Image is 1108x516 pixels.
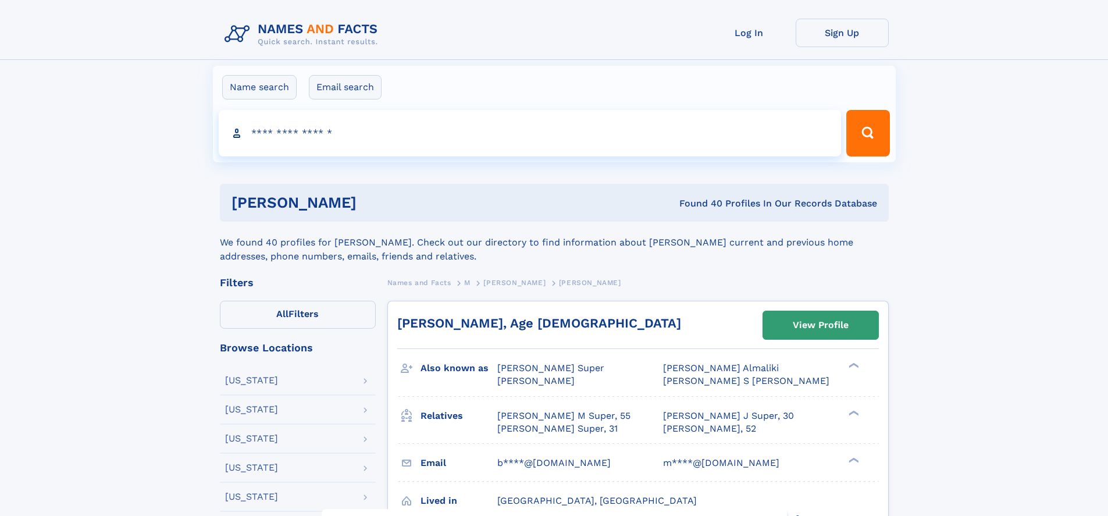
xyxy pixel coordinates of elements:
h3: Relatives [421,406,497,426]
label: Name search [222,75,297,99]
a: [PERSON_NAME] J Super, 30 [663,410,794,422]
div: View Profile [793,312,849,339]
button: Search Button [846,110,889,156]
div: ❯ [846,456,860,464]
label: Email search [309,75,382,99]
div: We found 40 profiles for [PERSON_NAME]. Check out our directory to find information about [PERSON... [220,222,889,264]
a: [PERSON_NAME], 52 [663,422,756,435]
div: ❯ [846,362,860,369]
h3: Email [421,453,497,473]
div: Found 40 Profiles In Our Records Database [518,197,877,210]
div: [US_STATE] [225,376,278,385]
a: M [464,275,471,290]
a: [PERSON_NAME] [483,275,546,290]
h1: [PERSON_NAME] [231,195,518,210]
div: [US_STATE] [225,463,278,472]
img: Logo Names and Facts [220,19,387,50]
h3: Also known as [421,358,497,378]
span: [PERSON_NAME] Super [497,362,604,373]
a: Names and Facts [387,275,451,290]
span: All [276,308,288,319]
div: ❯ [846,409,860,417]
span: [PERSON_NAME] [497,375,575,386]
div: Filters [220,277,376,288]
a: Log In [703,19,796,47]
div: [US_STATE] [225,434,278,443]
a: Sign Up [796,19,889,47]
div: [US_STATE] [225,492,278,501]
a: [PERSON_NAME], Age [DEMOGRAPHIC_DATA] [397,316,681,330]
span: [PERSON_NAME] S [PERSON_NAME] [663,375,829,386]
span: M [464,279,471,287]
input: search input [219,110,842,156]
span: [GEOGRAPHIC_DATA], [GEOGRAPHIC_DATA] [497,495,697,506]
div: [US_STATE] [225,405,278,414]
a: [PERSON_NAME] M Super, 55 [497,410,630,422]
div: Browse Locations [220,343,376,353]
a: [PERSON_NAME] Super, 31 [497,422,618,435]
a: View Profile [763,311,878,339]
h3: Lived in [421,491,497,511]
label: Filters [220,301,376,329]
span: [PERSON_NAME] [483,279,546,287]
span: [PERSON_NAME] [559,279,621,287]
span: [PERSON_NAME] Almaliki [663,362,779,373]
